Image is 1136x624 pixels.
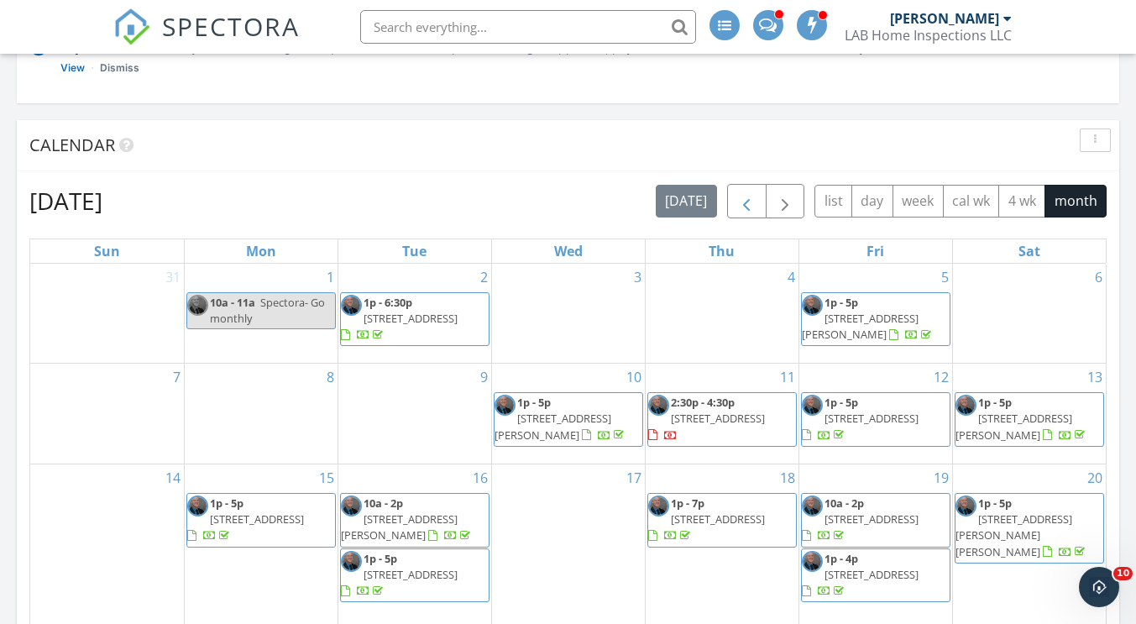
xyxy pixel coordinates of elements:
span: 10a - 11a [210,295,255,310]
a: Sunday [91,239,123,263]
span: [STREET_ADDRESS] [825,511,919,527]
a: SPECTORA [113,23,300,58]
a: 1p - 5p [STREET_ADDRESS] [340,548,489,603]
a: 1p - 5p [STREET_ADDRESS][PERSON_NAME] [955,392,1105,447]
a: 10a - 2p [STREET_ADDRESS][PERSON_NAME] [341,496,474,543]
a: Go to September 2, 2025 [477,264,491,291]
a: Go to September 1, 2025 [323,264,338,291]
a: Go to September 19, 2025 [930,464,952,491]
img: profile_pic__.png [187,496,208,517]
img: profile_pic__.png [495,395,516,416]
a: 1p - 6:30p [STREET_ADDRESS] [341,295,458,342]
a: Monday [243,239,280,263]
a: 10a - 2p [STREET_ADDRESS][PERSON_NAME] [340,493,489,548]
span: [STREET_ADDRESS][PERSON_NAME] [802,311,919,342]
a: Go to September 12, 2025 [930,364,952,391]
span: Calendar [29,134,115,156]
img: profile_pic__.png [341,496,362,517]
img: The Best Home Inspection Software - Spectora [113,8,150,45]
a: Go to September 7, 2025 [170,364,184,391]
span: [STREET_ADDRESS] [825,411,919,426]
span: [STREET_ADDRESS] [364,311,458,326]
img: profile_pic__.png [955,395,976,416]
a: Go to September 8, 2025 [323,364,338,391]
span: 1p - 5p [978,496,1012,511]
div: [PERSON_NAME] [890,10,999,27]
a: 1p - 7p [STREET_ADDRESS] [648,496,765,543]
button: Previous month [727,184,767,218]
a: Go to September 9, 2025 [477,364,491,391]
td: Go to September 2, 2025 [338,264,491,364]
h2: [DATE] [29,184,102,218]
td: Go to September 1, 2025 [184,264,338,364]
a: Dismiss [100,60,139,76]
a: Friday [863,239,887,263]
button: Next month [766,184,805,218]
td: Go to September 9, 2025 [338,364,491,464]
a: 1p - 5p [STREET_ADDRESS] [341,551,458,598]
a: 1p - 5p [STREET_ADDRESS][PERSON_NAME] [495,395,627,442]
span: 2:30p - 4:30p [671,395,735,410]
a: Go to September 15, 2025 [316,464,338,491]
img: profile_pic__.png [802,551,823,572]
a: Go to September 18, 2025 [777,464,798,491]
a: Wednesday [551,239,586,263]
a: Go to September 11, 2025 [777,364,798,391]
a: 1p - 5p [STREET_ADDRESS][PERSON_NAME] [955,395,1088,442]
a: Tuesday [399,239,430,263]
a: 1p - 5p [STREET_ADDRESS][PERSON_NAME] [801,292,950,347]
span: [STREET_ADDRESS] [825,567,919,582]
a: 1p - 4p [STREET_ADDRESS] [802,551,919,598]
a: 1p - 5p [STREET_ADDRESS] [186,493,336,548]
img: profile_pic__.png [955,496,976,517]
span: 1p - 5p [364,551,397,566]
span: [STREET_ADDRESS][PERSON_NAME][PERSON_NAME] [955,511,1072,558]
img: profile_pic__.png [802,395,823,416]
td: Go to September 5, 2025 [798,264,952,364]
span: [STREET_ADDRESS] [671,411,765,426]
a: Go to September 5, 2025 [938,264,952,291]
a: 1p - 6:30p [STREET_ADDRESS] [340,292,489,347]
a: 10a - 2p [STREET_ADDRESS] [802,496,919,543]
a: View [60,60,85,76]
span: 10a - 2p [825,496,864,511]
td: Go to September 6, 2025 [952,264,1106,364]
a: 10a - 2p [STREET_ADDRESS] [801,493,950,548]
span: [STREET_ADDRESS][PERSON_NAME] [495,411,611,442]
a: 1p - 5p [STREET_ADDRESS][PERSON_NAME] [494,392,643,447]
td: Go to September 8, 2025 [184,364,338,464]
img: profile_pic__.png [187,295,208,316]
img: profile_pic__.png [648,395,669,416]
img: profile_pic__.png [648,496,669,517]
span: 1p - 6:30p [364,295,412,310]
span: 1p - 5p [825,295,858,310]
img: profile_pic__.png [802,295,823,316]
td: Go to August 31, 2025 [30,264,184,364]
a: Go to September 16, 2025 [469,464,491,491]
a: Go to September 3, 2025 [631,264,645,291]
span: 1p - 4p [825,551,858,566]
a: Thursday [705,239,738,263]
div: LAB Home Inspections LLC [845,27,1012,44]
button: day [851,185,893,218]
button: cal wk [943,185,1000,218]
td: Go to September 10, 2025 [491,364,645,464]
button: list [814,185,852,218]
td: Go to September 13, 2025 [952,364,1106,464]
button: 4 wk [998,185,1045,218]
a: 1p - 4p [STREET_ADDRESS] [801,548,950,603]
td: Go to September 7, 2025 [30,364,184,464]
span: [STREET_ADDRESS][PERSON_NAME] [341,511,458,543]
a: Go to September 20, 2025 [1084,464,1106,491]
a: 2:30p - 4:30p [STREET_ADDRESS] [647,392,797,447]
span: 1p - 5p [825,395,858,410]
span: [STREET_ADDRESS] [364,567,458,582]
a: Saturday [1015,239,1044,263]
a: 1p - 5p [STREET_ADDRESS] [187,496,304,543]
span: [STREET_ADDRESS] [671,511,765,527]
img: profile_pic__.png [341,295,362,316]
img: profile_pic__.png [802,496,823,517]
a: Go to September 13, 2025 [1084,364,1106,391]
td: Go to September 4, 2025 [645,264,798,364]
span: 1p - 5p [517,395,551,410]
